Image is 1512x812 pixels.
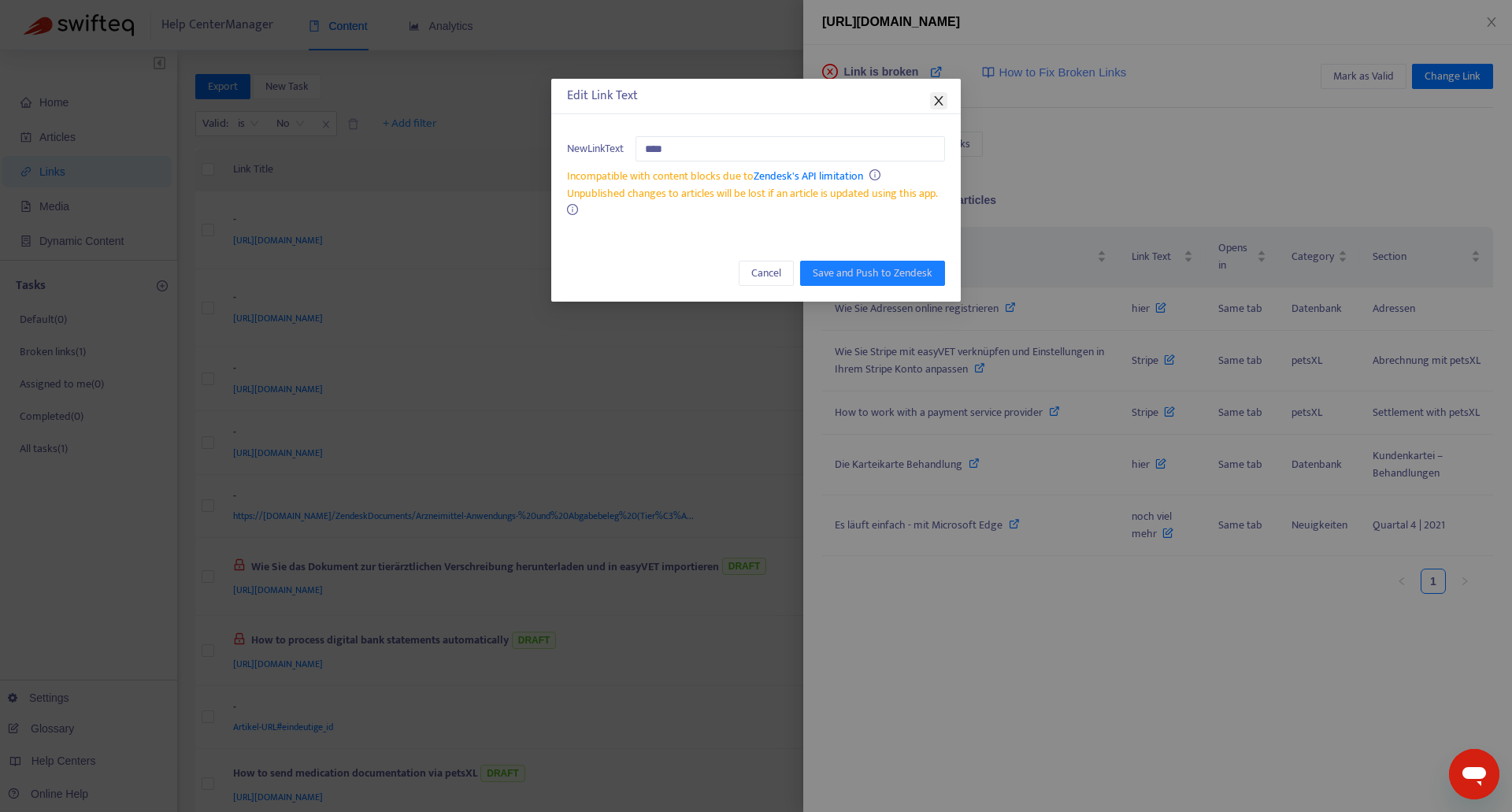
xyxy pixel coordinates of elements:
button: Close [930,92,947,109]
div: Edit Link Text [567,87,945,106]
span: New Link Text [567,140,624,158]
span: Incompatible with content blocks due to [567,167,863,185]
button: Cancel [739,261,794,286]
span: info-circle [869,169,880,180]
span: Cancel [751,265,781,282]
span: Unpublished changes to articles will be lost if an article is updated using this app. [567,184,938,202]
button: Save and Push to Zendesk [800,261,945,286]
span: close [932,95,945,107]
a: Zendesk's API limitation [754,167,863,185]
span: info-circle [567,204,578,215]
iframe: Schaltfläche zum Öffnen des Messaging-Fensters [1449,749,1499,799]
